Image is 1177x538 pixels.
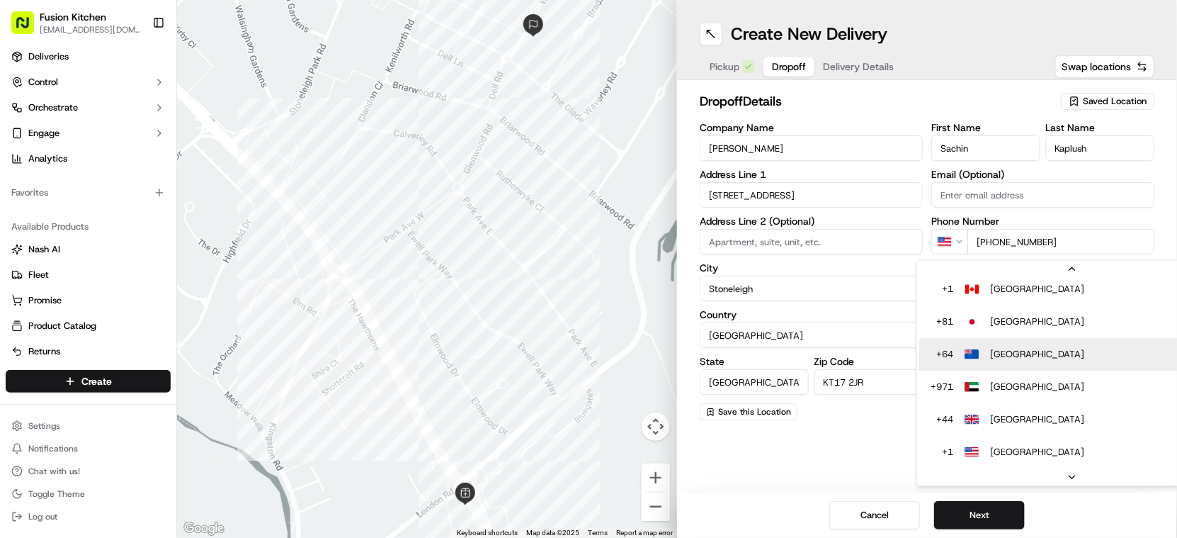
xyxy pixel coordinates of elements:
span: [PERSON_NAME] [44,220,115,231]
div: Past conversations [14,184,95,196]
img: 5e9a9d7314ff4150bce227a61376b483.jpg [30,135,55,161]
a: 📗Knowledge Base [8,311,114,337]
div: We're available if you need us! [64,150,195,161]
span: Pylon [141,352,171,362]
span: [DATE] [125,220,154,231]
button: Start new chat [241,140,258,157]
p: + 1 [931,283,954,296]
img: Nash [14,14,42,43]
p: [GEOGRAPHIC_DATA] [991,315,1085,328]
a: 💻API Documentation [114,311,233,337]
p: [GEOGRAPHIC_DATA] [991,413,1085,426]
p: [GEOGRAPHIC_DATA] [991,381,1085,393]
div: 💻 [120,318,131,330]
span: Knowledge Base [28,317,108,331]
span: API Documentation [134,317,227,331]
p: [GEOGRAPHIC_DATA] [991,283,1085,296]
span: [PERSON_NAME] [44,258,115,269]
p: + 1 [931,446,954,459]
a: Powered byPylon [100,351,171,362]
img: Liam S. [14,206,37,229]
span: • [118,258,123,269]
input: Got a question? Start typing here... [37,91,255,106]
p: + 64 [931,348,954,361]
img: Masood Aslam [14,245,37,267]
p: + 81 [931,315,954,328]
p: + 971 [931,381,954,393]
p: [GEOGRAPHIC_DATA] [991,348,1085,361]
p: Welcome 👋 [14,57,258,79]
button: See all [220,181,258,198]
p: [GEOGRAPHIC_DATA] [991,446,1085,459]
img: 1736555255976-a54dd68f-1ca7-489b-9aae-adbdc363a1c4 [14,135,40,161]
img: 1736555255976-a54dd68f-1ca7-489b-9aae-adbdc363a1c4 [28,220,40,232]
p: + 44 [931,413,954,426]
span: • [118,220,123,231]
span: [DATE] [125,258,154,269]
div: Start new chat [64,135,232,150]
div: 📗 [14,318,25,330]
img: 1736555255976-a54dd68f-1ca7-489b-9aae-adbdc363a1c4 [28,259,40,270]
